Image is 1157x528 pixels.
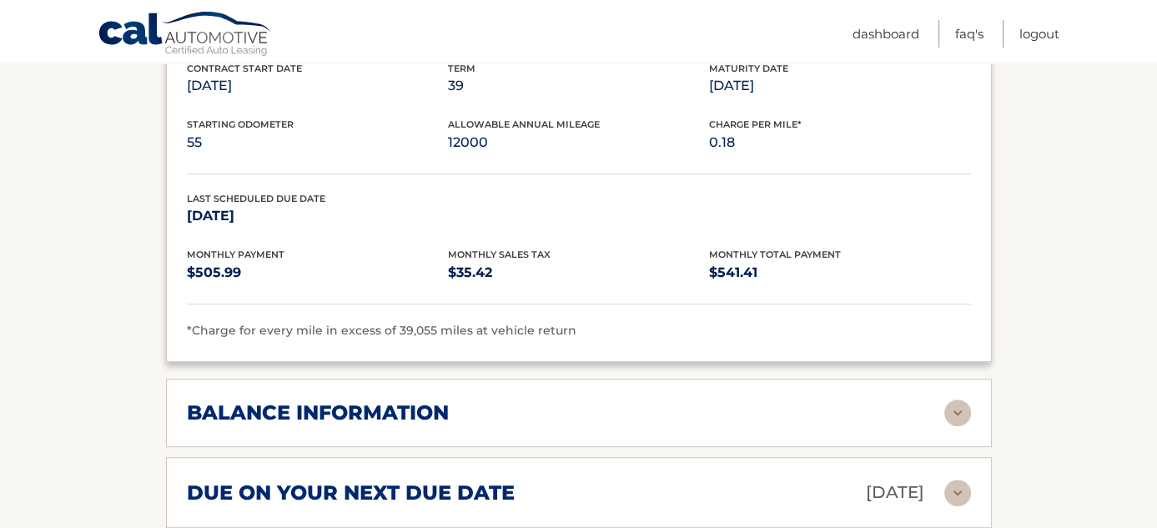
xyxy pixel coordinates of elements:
[448,63,475,74] span: Term
[955,20,983,48] a: FAQ's
[448,261,709,284] p: $35.42
[709,131,970,154] p: 0.18
[187,400,449,425] h2: balance information
[187,193,325,204] span: Last Scheduled Due Date
[866,478,924,507] p: [DATE]
[944,400,971,426] img: accordion-rest.svg
[187,118,294,130] span: Starting Odometer
[1019,20,1059,48] a: Logout
[709,118,802,130] span: Charge Per Mile*
[448,249,551,260] span: Monthly Sales Tax
[709,63,788,74] span: Maturity Date
[709,74,970,98] p: [DATE]
[187,480,515,505] h2: due on your next due date
[187,131,448,154] p: 55
[187,249,284,260] span: Monthly Payment
[187,204,448,228] p: [DATE]
[944,480,971,506] img: accordion-rest.svg
[187,323,576,338] span: *Charge for every mile in excess of 39,055 miles at vehicle return
[448,118,600,130] span: Allowable Annual Mileage
[98,11,273,59] a: Cal Automotive
[187,261,448,284] p: $505.99
[709,261,970,284] p: $541.41
[709,249,841,260] span: Monthly Total Payment
[448,74,709,98] p: 39
[187,63,302,74] span: Contract Start Date
[187,74,448,98] p: [DATE]
[448,131,709,154] p: 12000
[853,20,919,48] a: Dashboard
